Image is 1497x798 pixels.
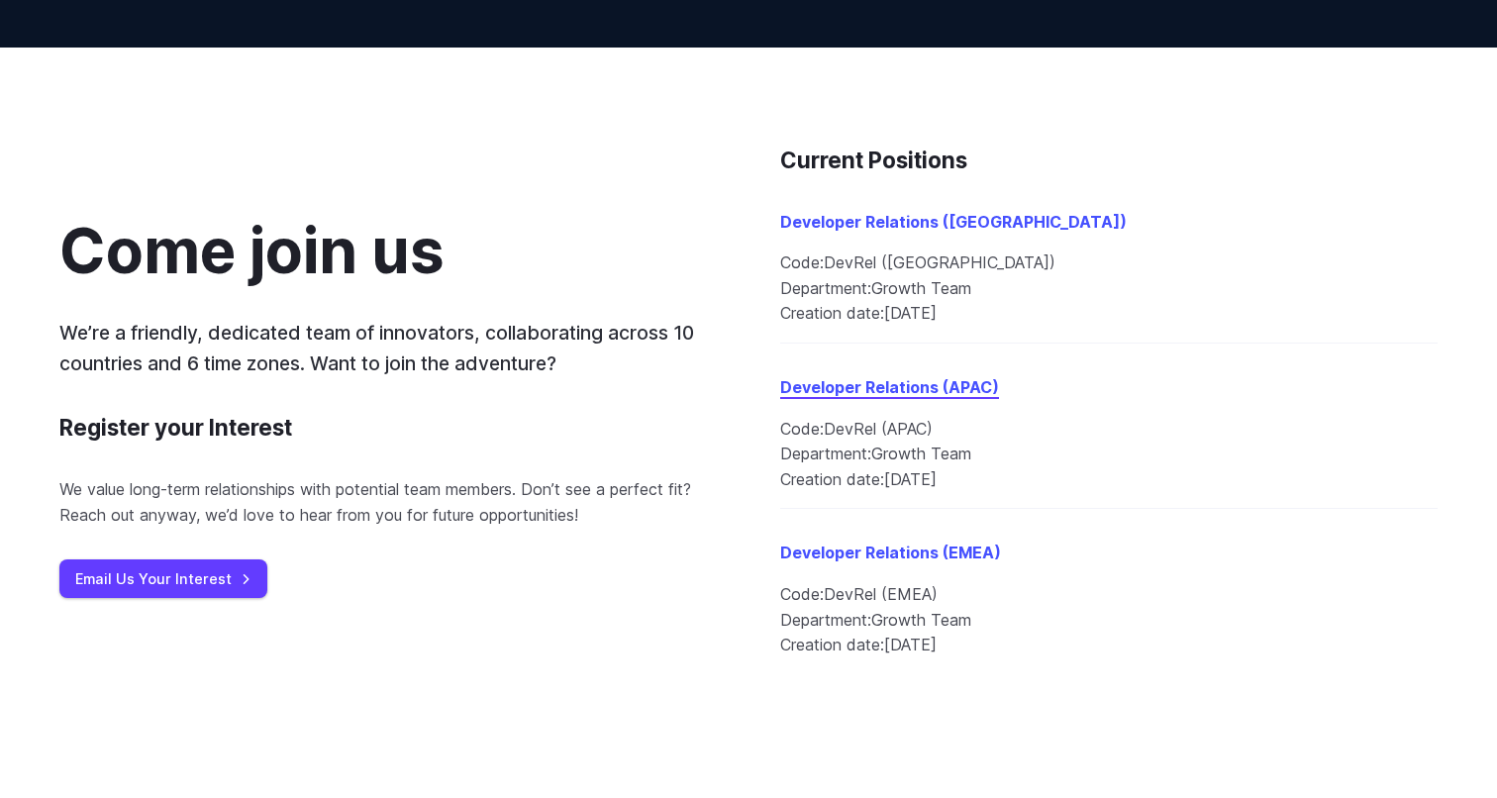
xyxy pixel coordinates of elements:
a: Developer Relations ([GEOGRAPHIC_DATA]) [780,212,1127,232]
li: [DATE] [780,467,1438,493]
span: Department: [780,278,871,298]
li: DevRel ([GEOGRAPHIC_DATA]) [780,250,1438,276]
a: Developer Relations (EMEA) [780,543,1001,562]
li: Growth Team [780,608,1438,634]
span: Department: [780,610,871,630]
h2: Come join us [59,218,445,286]
h3: Current Positions [780,143,1438,178]
span: Creation date: [780,469,884,489]
span: Department: [780,444,871,463]
span: Code: [780,419,824,439]
li: Growth Team [780,276,1438,302]
span: Creation date: [780,635,884,654]
li: DevRel (APAC) [780,417,1438,443]
span: Code: [780,252,824,272]
span: Code: [780,584,824,604]
span: Creation date: [780,303,884,323]
li: DevRel (EMEA) [780,582,1438,608]
li: Growth Team [780,442,1438,467]
p: We’re a friendly, dedicated team of innovators, collaborating across 10 countries and 6 time zone... [59,318,717,378]
a: Developer Relations (APAC) [780,377,999,397]
p: We value long-term relationships with potential team members. Don’t see a perfect fit? Reach out ... [59,477,717,528]
h3: Register your Interest [59,410,292,446]
a: Email Us Your Interest [59,559,267,598]
li: [DATE] [780,301,1438,327]
li: [DATE] [780,633,1438,658]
